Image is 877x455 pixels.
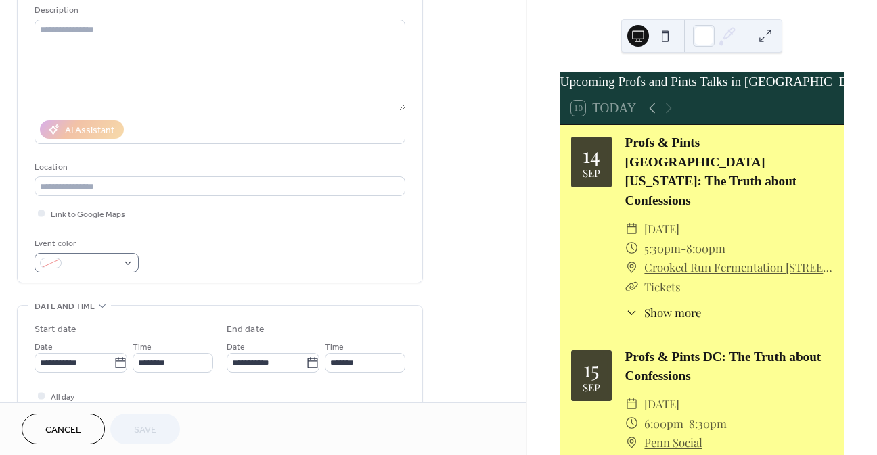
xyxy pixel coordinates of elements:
div: ​ [625,394,638,414]
button: Cancel [22,414,105,444]
button: ​Show more [625,304,702,321]
a: Profs & Pints [GEOGRAPHIC_DATA][US_STATE]: The Truth about Confessions [625,135,797,208]
span: Time [325,340,344,354]
span: Cancel [45,423,81,437]
div: ​ [625,414,638,433]
span: - [681,239,686,258]
div: Event color [35,237,136,251]
div: Upcoming Profs and Pints Talks in [GEOGRAPHIC_DATA][US_STATE] [560,72,844,92]
span: Date [35,340,53,354]
a: Profs & Pints DC: The Truth about Confessions [625,350,822,383]
span: Date and time [35,300,95,314]
span: All day [51,390,74,404]
span: - [683,414,689,433]
div: ​ [625,304,638,321]
span: 5:30pm [644,239,681,258]
a: Tickets [644,279,681,294]
a: Penn Social [644,433,702,452]
div: Sep [583,168,600,178]
span: Link to Google Maps [51,208,125,222]
span: Date [227,340,245,354]
div: ​ [625,433,638,452]
span: 8:30pm [689,414,727,433]
div: End date [227,322,265,337]
div: Description [35,3,403,18]
div: ​ [625,277,638,297]
div: 14 [583,145,600,165]
div: ​ [625,239,638,258]
div: Sep [583,383,600,393]
span: [DATE] [644,219,679,239]
div: 15 [583,359,599,379]
div: Location [35,160,403,174]
a: Crooked Run Fermentation [STREET_ADDRESS][PERSON_NAME][PERSON_NAME] [644,258,833,277]
span: Time [133,340,152,354]
div: ​ [625,258,638,277]
span: Show more [644,304,701,321]
span: 8:00pm [686,239,725,258]
div: Start date [35,322,76,337]
span: 6:00pm [644,414,683,433]
span: [DATE] [644,394,679,414]
div: ​ [625,219,638,239]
